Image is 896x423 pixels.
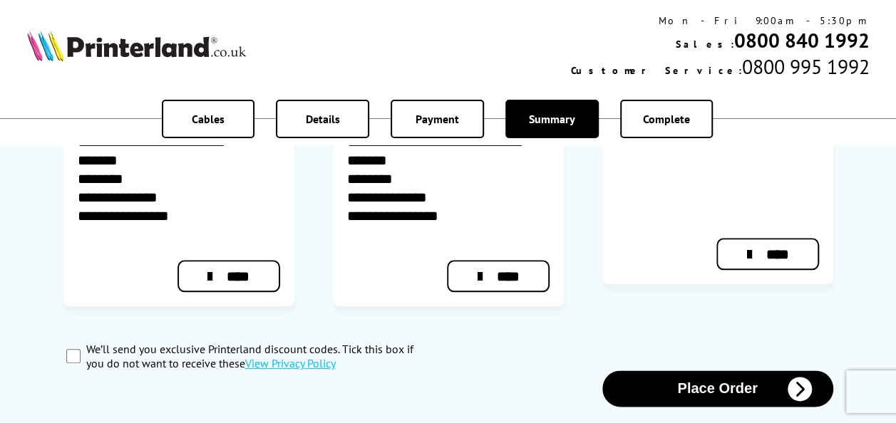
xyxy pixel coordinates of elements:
[643,112,690,126] span: Complete
[733,27,869,53] a: 0800 840 1992
[416,112,459,126] span: Payment
[602,370,833,407] button: Place Order
[529,112,575,126] span: Summary
[570,64,741,77] span: Customer Service:
[86,342,433,370] label: We’ll send you exclusive Printerland discount codes. Tick this box if you do not want to receive ...
[245,356,336,370] a: modal_privacy
[27,30,246,61] img: Printerland Logo
[675,38,733,51] span: Sales:
[192,112,225,126] span: Cables
[741,53,869,80] span: 0800 995 1992
[306,112,340,126] span: Details
[570,14,869,27] div: Mon - Fri 9:00am - 5:30pm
